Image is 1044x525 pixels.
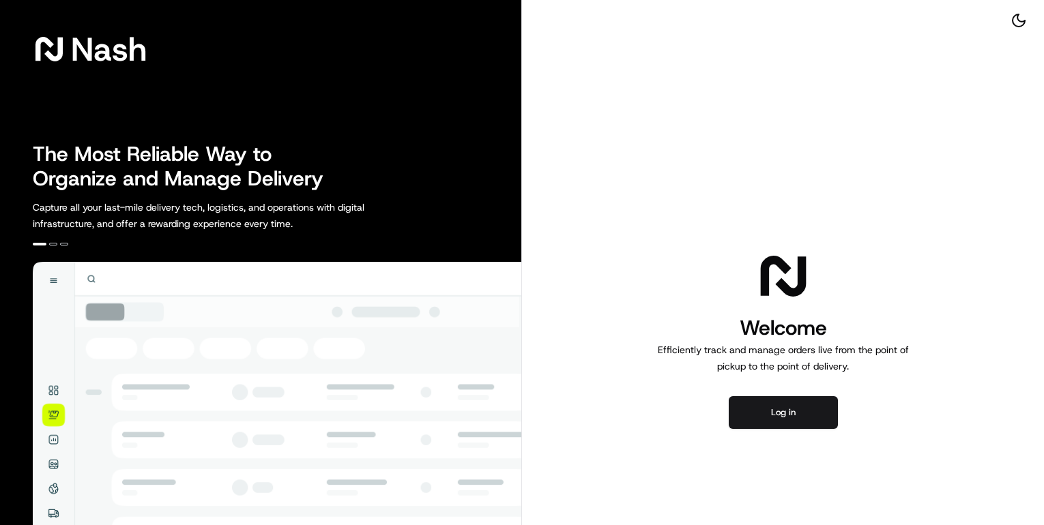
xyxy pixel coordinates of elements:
[652,342,914,374] p: Efficiently track and manage orders live from the point of pickup to the point of delivery.
[729,396,838,429] button: Log in
[71,35,147,63] span: Nash
[33,142,338,191] h2: The Most Reliable Way to Organize and Manage Delivery
[33,199,426,232] p: Capture all your last-mile delivery tech, logistics, and operations with digital infrastructure, ...
[652,314,914,342] h1: Welcome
